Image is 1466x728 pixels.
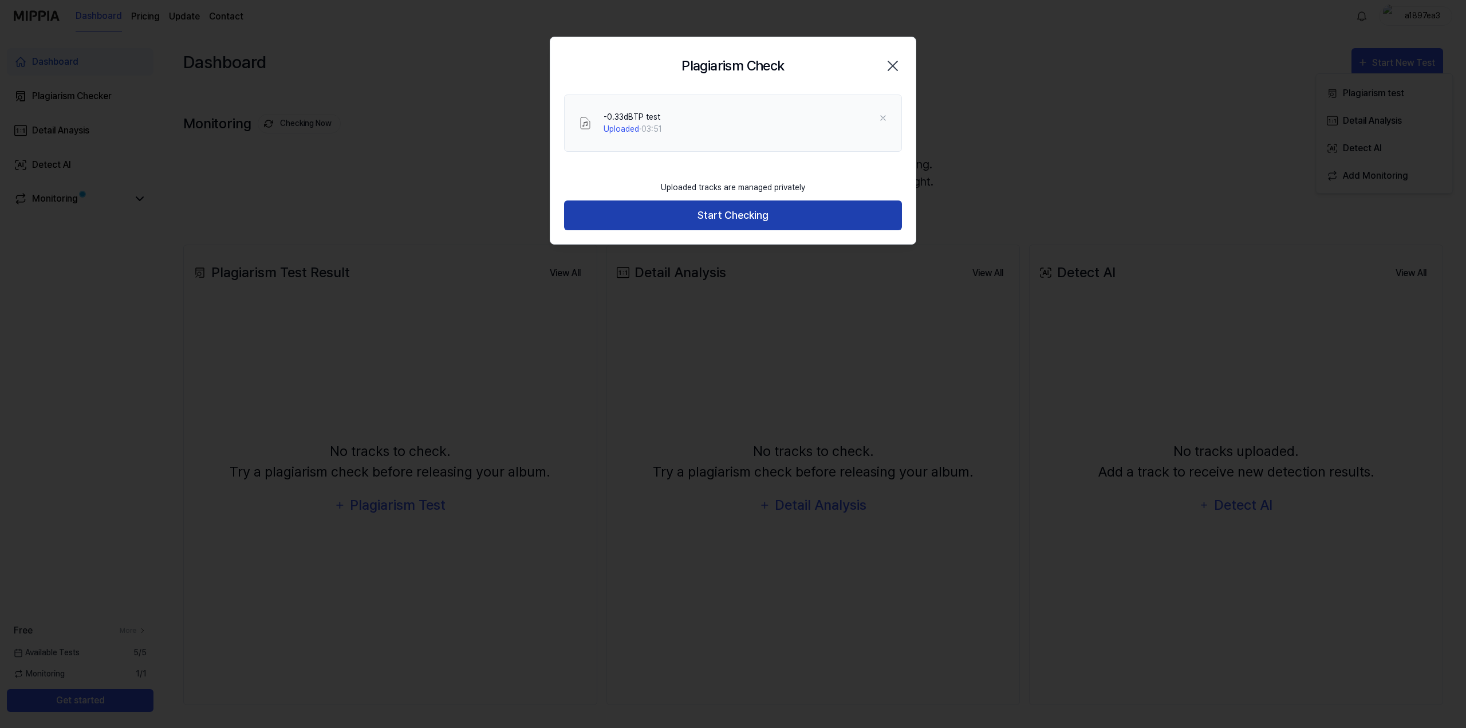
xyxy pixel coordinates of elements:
[578,116,592,130] img: File Select
[604,123,662,135] div: · 03:51
[564,200,902,231] button: Start Checking
[681,56,784,76] h2: Plagiarism Check
[604,124,639,133] span: Uploaded
[654,175,812,200] div: Uploaded tracks are managed privately
[604,111,662,123] div: -0.33dBTP test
